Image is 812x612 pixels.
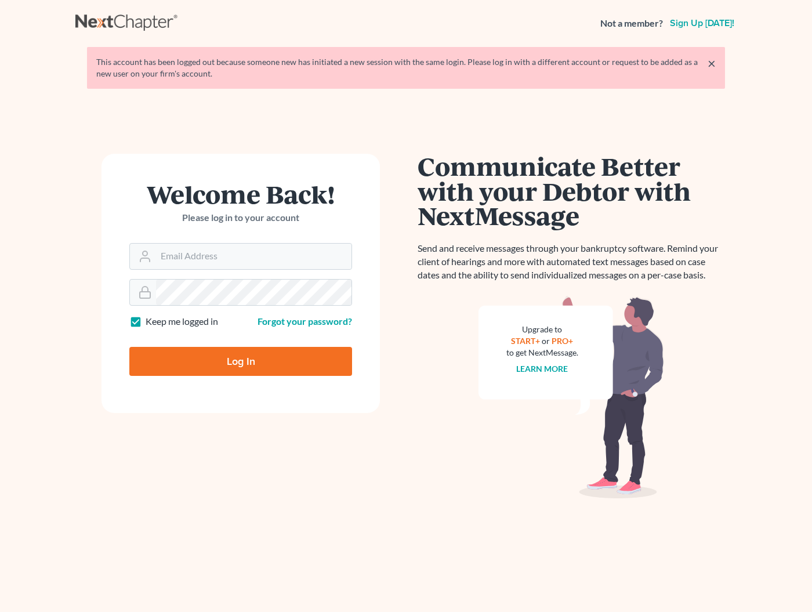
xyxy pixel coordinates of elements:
p: Send and receive messages through your bankruptcy software. Remind your client of hearings and mo... [418,242,725,282]
a: × [708,56,716,70]
h1: Communicate Better with your Debtor with NextMessage [418,154,725,228]
p: Please log in to your account [129,211,352,224]
label: Keep me logged in [146,315,218,328]
input: Email Address [156,244,351,269]
a: PRO+ [552,336,574,346]
a: Sign up [DATE]! [668,19,737,28]
strong: Not a member? [600,17,663,30]
span: or [542,336,550,346]
div: Upgrade to [506,324,578,335]
input: Log In [129,347,352,376]
a: Forgot your password? [258,316,352,327]
div: This account has been logged out because someone new has initiated a new session with the same lo... [96,56,716,79]
a: START+ [512,336,541,346]
div: to get NextMessage. [506,347,578,358]
h1: Welcome Back! [129,182,352,207]
img: nextmessage_bg-59042aed3d76b12b5cd301f8e5b87938c9018125f34e5fa2b7a6b67550977c72.svg [478,296,664,499]
a: Learn more [517,364,568,374]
